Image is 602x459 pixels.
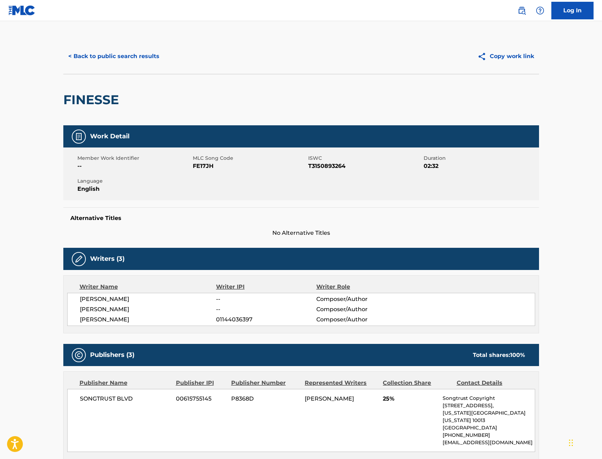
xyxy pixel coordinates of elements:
span: -- [216,295,316,303]
a: Public Search [515,4,529,18]
div: Writer IPI [216,283,316,291]
p: [PHONE_NUMBER] [443,432,534,439]
span: Composer/Author [316,295,407,303]
p: Songtrust Copyright [443,395,534,402]
div: Collection Share [383,379,451,387]
h5: Work Detail [90,132,129,140]
div: Total shares: [473,351,525,359]
span: [PERSON_NAME] [305,395,354,402]
div: Publisher Number [231,379,299,387]
span: 01144036397 [216,315,316,324]
h5: Alternative Titles [70,215,532,222]
iframe: Chat Widget [567,425,602,459]
span: 25% [383,395,437,403]
h2: FINESSE [63,92,122,108]
span: English [77,185,191,193]
span: Duration [424,155,537,162]
p: [STREET_ADDRESS], [443,402,534,409]
div: Writer Role [316,283,407,291]
p: [EMAIL_ADDRESS][DOMAIN_NAME] [443,439,534,446]
div: Publisher Name [80,379,171,387]
img: Copy work link [477,52,490,61]
span: -- [216,305,316,314]
p: [GEOGRAPHIC_DATA] [443,424,534,432]
span: Composer/Author [316,305,407,314]
img: Work Detail [75,132,83,141]
img: Publishers [75,351,83,359]
span: P8368D [231,395,299,403]
a: Log In [551,2,594,19]
span: No Alternative Titles [63,229,539,237]
span: Member Work Identifier [77,155,191,162]
span: Language [77,177,191,185]
span: ISWC [308,155,422,162]
span: [PERSON_NAME] [80,305,216,314]
div: Writer Name [80,283,216,291]
div: Contact Details [457,379,525,387]
span: MLC Song Code [193,155,306,162]
button: Copy work link [473,48,539,65]
span: 100 % [510,352,525,358]
span: 00615755145 [176,395,226,403]
h5: Publishers (3) [90,351,134,359]
img: help [536,6,544,15]
span: 02:32 [424,162,537,170]
img: MLC Logo [8,5,36,15]
div: Drag [569,432,573,453]
div: Help [533,4,547,18]
div: Represented Writers [305,379,378,387]
span: -- [77,162,191,170]
div: Publisher IPI [176,379,226,387]
span: Composer/Author [316,315,407,324]
span: [PERSON_NAME] [80,295,216,303]
button: < Back to public search results [63,48,164,65]
span: FE17JH [193,162,306,170]
img: Writers [75,255,83,263]
span: [PERSON_NAME] [80,315,216,324]
p: [US_STATE][GEOGRAPHIC_DATA][US_STATE] 10013 [443,409,534,424]
span: T3150893264 [308,162,422,170]
span: SONGTRUST BLVD [80,395,171,403]
img: search [518,6,526,15]
h5: Writers (3) [90,255,125,263]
